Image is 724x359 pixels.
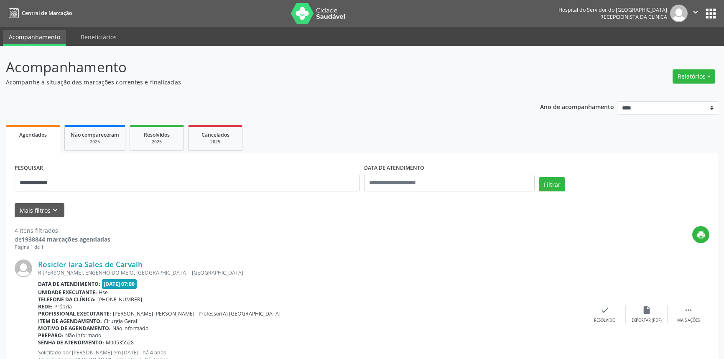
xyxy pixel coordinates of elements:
[15,162,43,175] label: PESQUISAR
[670,5,688,22] img: img
[3,30,66,46] a: Acompanhamento
[75,30,122,44] a: Beneficiários
[19,131,47,138] span: Agendados
[704,6,718,21] button: apps
[71,139,119,145] div: 2025
[99,289,108,296] span: Hse
[539,177,565,191] button: Filtrar
[673,69,715,84] button: Relatórios
[38,296,96,303] b: Telefone da clínica:
[112,325,148,332] span: Não informado
[51,206,60,215] i: keyboard_arrow_down
[104,318,137,325] span: Cirurgia Geral
[600,306,609,315] i: check
[38,303,53,310] b: Rede:
[38,269,584,276] div: R [PERSON_NAME], ENGENHO DO MEIO, [GEOGRAPHIC_DATA] - [GEOGRAPHIC_DATA]
[540,101,614,112] p: Ano de acompanhamento
[691,8,700,17] i: 
[15,226,110,235] div: 4 itens filtrados
[22,235,110,243] strong: 1938844 marcações agendadas
[696,230,706,239] i: print
[642,306,651,315] i: insert_drive_file
[558,6,667,13] div: Hospital do Servidor do [GEOGRAPHIC_DATA]
[38,280,100,288] b: Data de atendimento:
[6,6,72,20] a: Central de Marcação
[71,131,119,138] span: Não compareceram
[201,131,229,138] span: Cancelados
[106,339,134,346] span: M00535528
[15,203,64,218] button: Mais filtroskeyboard_arrow_down
[38,260,143,269] a: Rosicler Iara Sales de Carvalh
[144,131,170,138] span: Resolvidos
[136,139,178,145] div: 2025
[97,296,142,303] span: [PHONE_NUMBER]
[15,244,110,251] div: Página 1 de 1
[632,318,662,323] div: Exportar (PDF)
[54,303,72,310] span: Própria
[15,235,110,244] div: de
[38,325,111,332] b: Motivo de agendamento:
[38,332,64,339] b: Preparo:
[600,13,667,20] span: Recepcionista da clínica
[684,306,693,315] i: 
[677,318,700,323] div: Mais ações
[6,57,505,78] p: Acompanhamento
[102,279,137,289] span: [DATE] 07:00
[113,310,280,317] span: [PERSON_NAME] [PERSON_NAME] - Professor(A) [GEOGRAPHIC_DATA]
[692,226,709,243] button: print
[22,10,72,17] span: Central de Marcação
[15,260,32,277] img: img
[38,289,97,296] b: Unidade executante:
[38,318,102,325] b: Item de agendamento:
[688,5,704,22] button: 
[364,162,424,175] label: DATA DE ATENDIMENTO
[38,310,111,317] b: Profissional executante:
[6,78,505,87] p: Acompanhe a situação das marcações correntes e finalizadas
[194,139,236,145] div: 2025
[594,318,615,323] div: Resolvido
[65,332,101,339] span: Não informado
[38,339,104,346] b: Senha de atendimento:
